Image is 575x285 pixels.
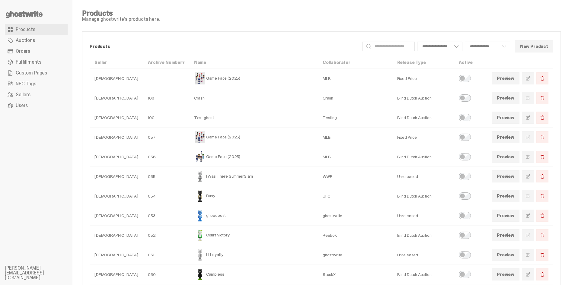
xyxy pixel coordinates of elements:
[459,60,473,65] a: Active
[492,151,519,163] a: Preview
[16,38,35,43] span: Auctions
[189,167,318,186] td: I Was There SummerSlam
[536,190,548,202] button: Delete Product
[143,147,189,167] td: 056
[90,69,143,88] td: [DEMOGRAPHIC_DATA]
[492,190,519,202] a: Preview
[5,89,68,100] a: Sellers
[392,56,454,69] th: Release Type
[318,88,392,108] td: Crash
[5,266,77,280] li: [PERSON_NAME][EMAIL_ADDRESS][DOMAIN_NAME]
[90,167,143,186] td: [DEMOGRAPHIC_DATA]
[194,249,206,261] img: LLLoyalty
[16,27,35,32] span: Products
[143,265,189,284] td: 050
[182,60,184,65] span: ▾
[90,56,143,69] th: Seller
[189,128,318,147] td: Game Face (2025)
[148,60,184,65] a: Archive Number▾
[90,226,143,245] td: [DEMOGRAPHIC_DATA]
[392,167,454,186] td: Unreleased
[492,112,519,124] a: Preview
[318,167,392,186] td: WWE
[143,167,189,186] td: 055
[189,147,318,167] td: Game Face (2025)
[194,229,206,241] img: Court Victory
[143,128,189,147] td: 057
[189,108,318,128] td: Test ghost
[5,46,68,57] a: Orders
[492,249,519,261] a: Preview
[194,170,206,182] img: I Was There SummerSlam
[492,72,519,84] a: Preview
[143,186,189,206] td: 054
[318,69,392,88] td: MLB
[143,245,189,265] td: 051
[318,245,392,265] td: ghostwrite
[16,71,47,75] span: Custom Pages
[536,229,548,241] button: Delete Product
[90,147,143,167] td: [DEMOGRAPHIC_DATA]
[5,68,68,78] a: Custom Pages
[318,147,392,167] td: MLB
[392,69,454,88] td: Fixed Price
[194,131,206,143] img: Game Face (2025)
[536,92,548,104] button: Delete Product
[143,88,189,108] td: 103
[90,128,143,147] td: [DEMOGRAPHIC_DATA]
[492,170,519,182] a: Preview
[189,56,318,69] th: Name
[16,49,30,54] span: Orders
[90,108,143,128] td: [DEMOGRAPHIC_DATA]
[392,245,454,265] td: Unreleased
[189,186,318,206] td: Ruby
[392,108,454,128] td: Blind Dutch Auction
[536,210,548,222] button: Delete Product
[189,206,318,226] td: ghooooost
[194,151,206,163] img: Game Face (2025)
[143,206,189,226] td: 053
[90,186,143,206] td: [DEMOGRAPHIC_DATA]
[536,249,548,261] button: Delete Product
[189,226,318,245] td: Court Victory
[492,92,519,104] a: Preview
[515,40,553,52] button: New Product
[392,128,454,147] td: Fixed Price
[392,265,454,284] td: Blind Dutch Auction
[5,57,68,68] a: Fulfillments
[16,60,41,65] span: Fulfillments
[536,170,548,182] button: Delete Product
[492,210,519,222] a: Preview
[492,229,519,241] a: Preview
[189,245,318,265] td: LLLoyalty
[392,186,454,206] td: Blind Dutch Auction
[318,206,392,226] td: ghostwrite
[536,112,548,124] button: Delete Product
[318,128,392,147] td: MLB
[194,190,206,202] img: Ruby
[90,88,143,108] td: [DEMOGRAPHIC_DATA]
[5,78,68,89] a: NFC Tags
[90,245,143,265] td: [DEMOGRAPHIC_DATA]
[392,147,454,167] td: Blind Dutch Auction
[536,131,548,143] button: Delete Product
[194,210,206,222] img: ghooooost
[536,72,548,84] button: Delete Product
[536,151,548,163] button: Delete Product
[318,226,392,245] td: Reebok
[16,103,28,108] span: Users
[492,131,519,143] a: Preview
[189,69,318,88] td: Game Face (2025)
[90,265,143,284] td: [DEMOGRAPHIC_DATA]
[82,10,160,17] h4: Products
[392,206,454,226] td: Unreleased
[143,108,189,128] td: 100
[5,35,68,46] a: Auctions
[143,226,189,245] td: 052
[492,268,519,280] a: Preview
[318,186,392,206] td: UFC
[392,226,454,245] td: Blind Dutch Auction
[318,56,392,69] th: Collaborator
[392,88,454,108] td: Blind Dutch Auction
[82,17,160,22] p: Manage ghostwrite’s products here.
